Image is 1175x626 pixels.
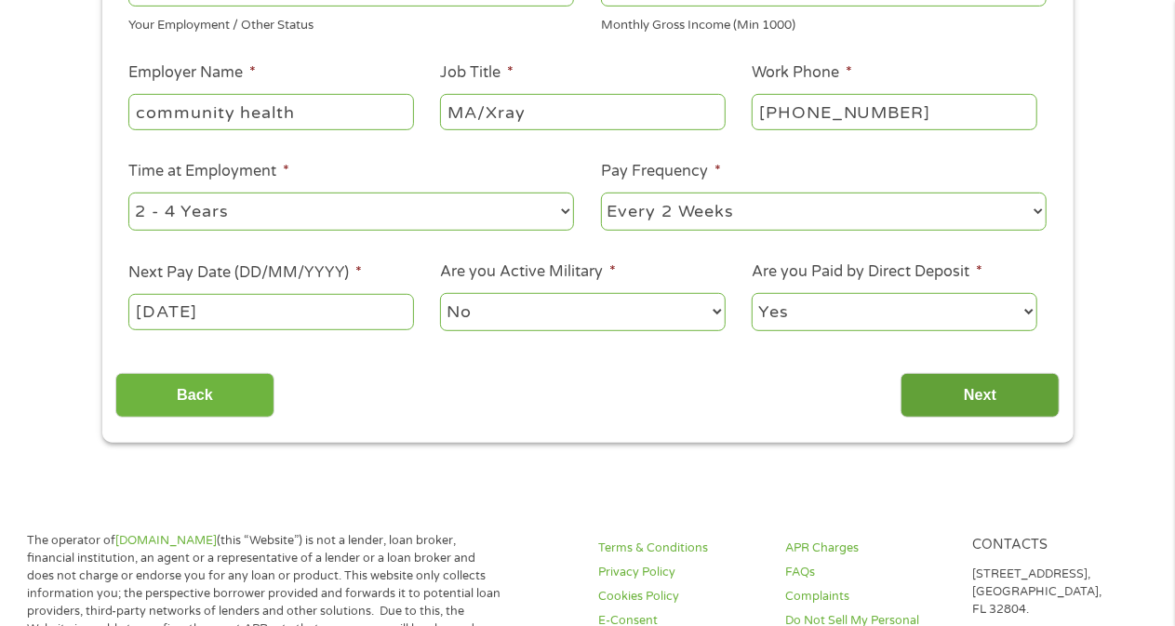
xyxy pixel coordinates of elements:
div: Monthly Gross Income (Min 1000) [601,10,1047,35]
input: Use the arrow keys to pick a date [128,294,413,329]
a: Complaints [786,588,951,606]
div: Your Employment / Other Status [128,10,574,35]
a: [DOMAIN_NAME] [115,533,217,548]
a: APR Charges [786,539,951,557]
label: Time at Employment [128,162,289,181]
label: Pay Frequency [601,162,721,181]
a: Cookies Policy [599,588,764,606]
label: Next Pay Date (DD/MM/YYYY) [128,263,362,283]
input: Back [115,373,274,419]
label: Employer Name [128,63,256,83]
a: Privacy Policy [599,564,764,581]
input: Next [901,373,1060,419]
label: Job Title [440,63,514,83]
input: Cashier [440,94,725,129]
a: FAQs [786,564,951,581]
input: (231) 754-4010 [752,94,1036,129]
a: Terms & Conditions [599,539,764,557]
p: [STREET_ADDRESS], [GEOGRAPHIC_DATA], FL 32804. [972,566,1137,619]
input: Walmart [128,94,413,129]
h4: Contacts [972,537,1137,554]
label: Are you Paid by Direct Deposit [752,262,982,282]
label: Work Phone [752,63,852,83]
label: Are you Active Military [440,262,616,282]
